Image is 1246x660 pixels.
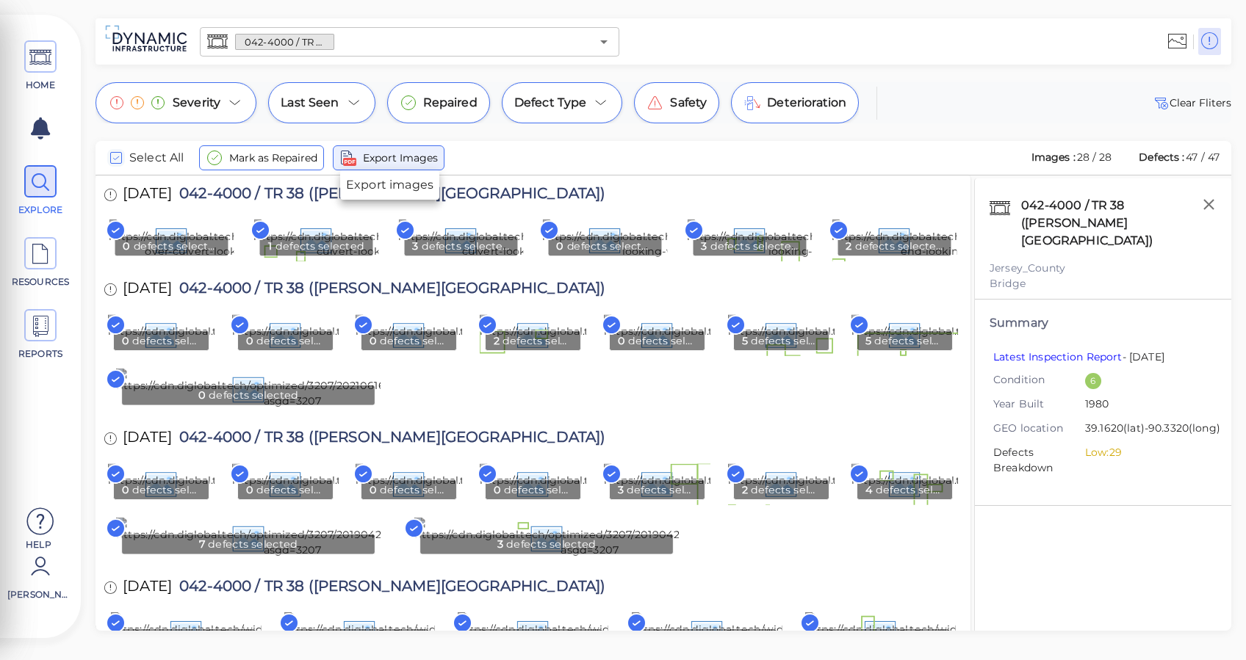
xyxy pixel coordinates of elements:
[990,276,1217,291] div: Bridge
[1137,151,1186,164] span: Defects :
[543,220,854,259] img: https://cdn.diglobal.tech/width210/3207/20230630_culvert-looking-west.jpg?asgd=3207
[1077,151,1112,164] span: 28 / 28
[132,333,201,348] span: defects selected
[741,333,747,348] span: 5
[198,388,206,403] span: 0
[875,333,945,348] span: defects selected
[480,314,823,354] img: https://cdn.diglobal.tech/width210/3207/20210616_img_3598.jpg?asgd=3207
[172,579,605,598] span: 042-4000 / TR 38 ([PERSON_NAME][GEOGRAPHIC_DATA])
[514,94,587,112] span: Defect Type
[741,482,747,497] span: 2
[993,372,1085,388] span: Condition
[172,429,605,449] span: 042-4000 / TR 38 ([PERSON_NAME][GEOGRAPHIC_DATA])
[503,333,572,348] span: defects selected
[851,463,1195,503] img: https://cdn.diglobal.tech/width210/3207/20190426_img_1633.jpg?asgd=3207
[990,261,1217,276] div: Jersey_County
[767,94,846,112] span: Deterioration
[123,579,172,598] span: [DATE]
[172,280,605,300] span: 042-4000 / TR 38 ([PERSON_NAME][GEOGRAPHIC_DATA])
[123,239,130,253] span: 0
[412,239,418,253] span: 3
[1030,151,1077,164] span: Images :
[232,314,577,354] img: https://cdn.diglobal.tech/width210/3207/20210616_img_3600.jpg?asgd=3207
[109,220,407,259] img: https://cdn.diglobal.tech/width210/3207/20230630_road-over-culvert-looking-south.jpg?asgd=3207
[618,333,625,348] span: 0
[876,482,944,497] span: defects selected
[670,94,707,112] span: Safety
[1184,594,1235,649] iframe: Chat
[253,220,577,259] img: https://cdn.diglobal.tech/width210/3207/20230630_midpoint-culvert-looking-south.jpg?asgd=3207
[380,333,448,348] span: defects selected
[728,463,1073,503] img: https://cdn.diglobal.tech/width210/3207/20190426_img_1634.jpg?asgd=3207
[10,79,72,92] span: HOME
[480,463,826,503] img: https://cdn.diglobal.tech/width210/3207/20190426_img_1640.jpg?asgd=3207
[173,94,220,112] span: Severity
[356,463,700,503] img: https://cdn.diglobal.tech/width210/3207/20190426_img_1642.jpg?asgd=3207
[627,482,696,497] span: defects selected
[993,421,1085,436] span: GEO location
[199,537,205,552] span: 7
[256,482,325,497] span: defects selected
[268,239,272,253] span: 1
[567,239,654,253] span: defects selected
[1085,373,1101,389] div: 6
[122,333,129,348] span: 0
[851,314,1195,354] img: https://cdn.diglobal.tech/width210/3207/20210616_img_3594.jpg?asgd=3207
[628,333,696,348] span: defects selected
[7,588,70,601] span: [PERSON_NAME]
[1085,396,1206,413] span: 1980
[256,333,325,348] span: defects selected
[990,314,1217,332] div: Summary
[494,482,501,497] span: 0
[108,463,454,503] img: https://cdn.diglobal.tech/width210/3207/20190426_img_1644.jpg?asgd=3207
[846,239,851,253] span: 2
[380,482,448,497] span: defects selected
[1186,151,1220,164] span: 47 / 47
[232,463,577,503] img: https://cdn.diglobal.tech/width210/3207/20190426_img_1643.jpg?asgd=3207
[356,314,699,354] img: https://cdn.diglobal.tech/width210/3207/20210616_img_3599.jpg?asgd=3207
[993,350,1164,363] span: - [DATE]
[209,388,298,403] span: defects selected
[245,333,253,348] span: 0
[993,396,1085,412] span: Year Built
[370,333,377,348] span: 0
[557,239,564,253] span: 0
[132,482,201,497] span: defects selected
[276,239,364,253] span: defects selected
[370,482,377,497] span: 0
[10,275,72,289] span: RESOURCES
[123,280,172,300] span: [DATE]
[604,463,948,503] img: https://cdn.diglobal.tech/width210/3207/20190426_img_1638.jpg?asgd=3207
[123,429,172,449] span: [DATE]
[10,347,72,360] span: REPORTS
[116,369,469,409] img: https://cdn.diglobal.tech/optimized/3207/20210616_img_3590.jpg?asgd=3207
[108,314,452,354] img: https://cdn.diglobal.tech/width210/3207/20210616_img_3603.jpg?asgd=3207
[245,482,253,497] span: 0
[122,482,129,497] span: 0
[993,350,1123,363] a: Latest Inspection Report
[494,333,500,348] span: 2
[236,35,334,49] span: 042-4000 / TR 38 ([PERSON_NAME][GEOGRAPHIC_DATA])
[504,482,572,497] span: defects selected
[1085,421,1220,438] span: 39.1620 (lat) -90.3320 (long)
[728,314,1070,354] img: https://cdn.diglobal.tech/width210/3207/20210616_img_3595.jpg?asgd=3207
[123,186,172,206] span: [DATE]
[506,537,596,552] span: defects selected
[414,518,765,558] img: https://cdn.diglobal.tech/optimized/3207/20190426_img_1631.jpg?asgd=3207
[993,445,1085,476] span: Defects Breakdown
[855,239,943,253] span: defects selected
[604,314,946,354] img: https://cdn.diglobal.tech/width210/3207/20210616_img_3597.jpg?asgd=3207
[701,239,707,253] span: 3
[1018,193,1217,253] div: 042-4000 / TR 38 ([PERSON_NAME][GEOGRAPHIC_DATA])
[423,94,478,112] span: Repaired
[129,149,184,167] span: Select All
[229,149,317,167] span: Mark as Repaired
[398,220,722,259] img: https://cdn.diglobal.tech/width210/3207/20230630_midpoint-culvert-looking-north.jpg?asgd=3207
[10,203,72,217] span: EXPLORE
[7,538,70,550] span: Help
[688,220,999,259] img: https://cdn.diglobal.tech/width210/3207/20230630_culvert-looking-east.jpg?asgd=3207
[116,518,469,558] img: https://cdn.diglobal.tech/optimized/3207/20190426_img_1632.jpg?asgd=3207
[281,94,339,112] span: Last Seen
[1152,94,1231,112] span: Clear Fliters
[1085,445,1206,460] li: Low: 29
